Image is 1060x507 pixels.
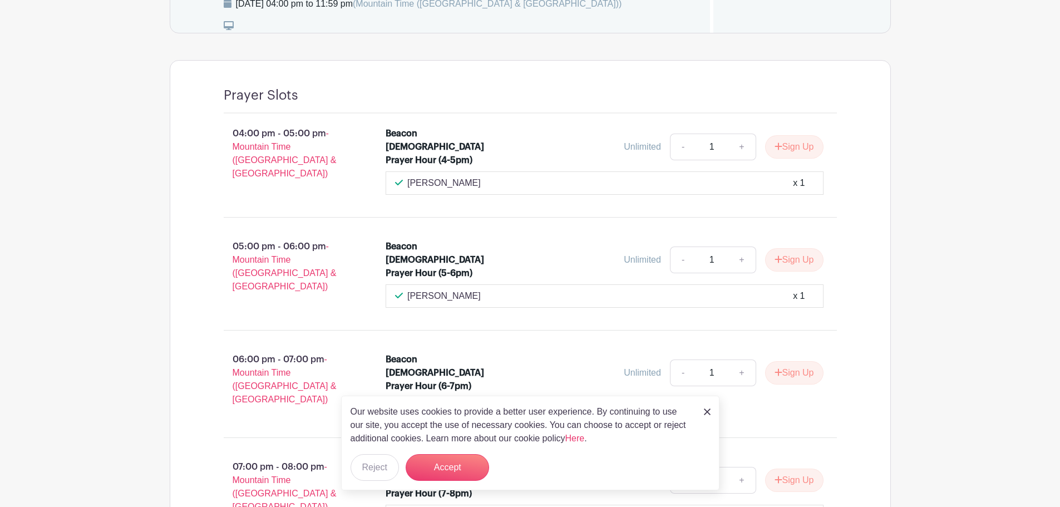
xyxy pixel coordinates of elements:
[670,134,696,160] a: -
[624,140,661,154] div: Unlimited
[386,353,484,393] div: Beacon [DEMOGRAPHIC_DATA] Prayer Hour (6-7pm)
[765,361,824,385] button: Sign Up
[351,405,692,445] p: Our website uses cookies to provide a better user experience. By continuing to use our site, you ...
[351,454,399,481] button: Reject
[670,360,696,386] a: -
[386,127,484,167] div: Beacon [DEMOGRAPHIC_DATA] Prayer Hour (4-5pm)
[407,176,481,190] p: [PERSON_NAME]
[670,247,696,273] a: -
[624,253,661,267] div: Unlimited
[233,129,337,178] span: - Mountain Time ([GEOGRAPHIC_DATA] & [GEOGRAPHIC_DATA])
[565,434,585,443] a: Here
[728,247,756,273] a: +
[704,408,711,415] img: close_button-5f87c8562297e5c2d7936805f587ecaba9071eb48480494691a3f1689db116b3.svg
[765,248,824,272] button: Sign Up
[233,242,337,291] span: - Mountain Time ([GEOGRAPHIC_DATA] & [GEOGRAPHIC_DATA])
[728,467,756,494] a: +
[386,240,484,280] div: Beacon [DEMOGRAPHIC_DATA] Prayer Hour (5-6pm)
[233,355,337,404] span: - Mountain Time ([GEOGRAPHIC_DATA] & [GEOGRAPHIC_DATA])
[224,87,298,104] h4: Prayer Slots
[793,176,805,190] div: x 1
[624,366,661,380] div: Unlimited
[206,348,368,411] p: 06:00 pm - 07:00 pm
[407,289,481,303] p: [PERSON_NAME]
[728,360,756,386] a: +
[406,454,489,481] button: Accept
[728,134,756,160] a: +
[793,289,805,303] div: x 1
[206,235,368,298] p: 05:00 pm - 06:00 pm
[206,122,368,185] p: 04:00 pm - 05:00 pm
[765,135,824,159] button: Sign Up
[765,469,824,492] button: Sign Up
